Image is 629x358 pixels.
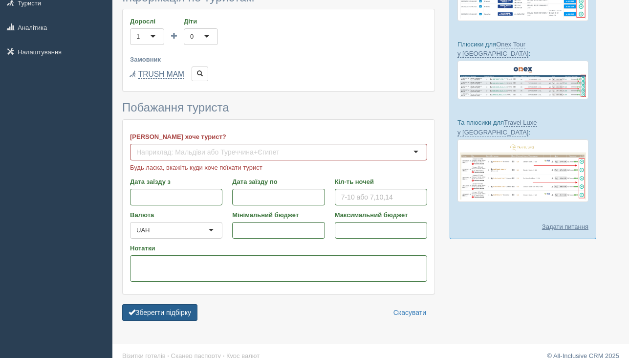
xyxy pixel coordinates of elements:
[457,118,588,136] p: Та плюсики для :
[136,147,289,157] input: Наприклад: Мальдіви або Туреччина+Єгипет
[130,210,222,220] label: Валюта
[130,163,427,172] p: Будь ласка, вкажіть куди хоче поїхати турист
[542,222,588,231] a: Задати питання
[130,55,427,64] label: Замовник
[335,189,427,205] input: 7-10 або 7,10,14
[136,32,140,42] div: 1
[232,177,325,186] label: Дата заїзду по
[122,304,197,321] button: Зберегти підбірку
[138,70,184,79] a: TRUSH MAM
[184,17,218,26] label: Діти
[130,17,164,26] label: Дорослі
[136,225,150,235] div: UAH
[387,304,433,321] a: Скасувати
[457,119,537,136] a: Travel Luxe у [GEOGRAPHIC_DATA]
[232,210,325,220] label: Мінімальний бюджет
[457,40,588,58] p: Плюсики для :
[335,177,427,186] label: Кіл-ть ночей
[130,132,427,141] label: [PERSON_NAME] хоче турист?
[457,61,588,99] img: onex-tour-proposal-crm-for-travel-agency.png
[457,139,588,202] img: travel-luxe-%D0%BF%D0%BE%D0%B4%D0%B1%D0%BE%D1%80%D0%BA%D0%B0-%D1%81%D1%80%D0%BC-%D0%B4%D0%BB%D1%8...
[335,210,427,220] label: Максимальний бюджет
[190,32,194,42] div: 0
[122,101,229,114] span: Побажання туриста
[130,177,222,186] label: Дата заїзду з
[130,244,427,253] label: Нотатки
